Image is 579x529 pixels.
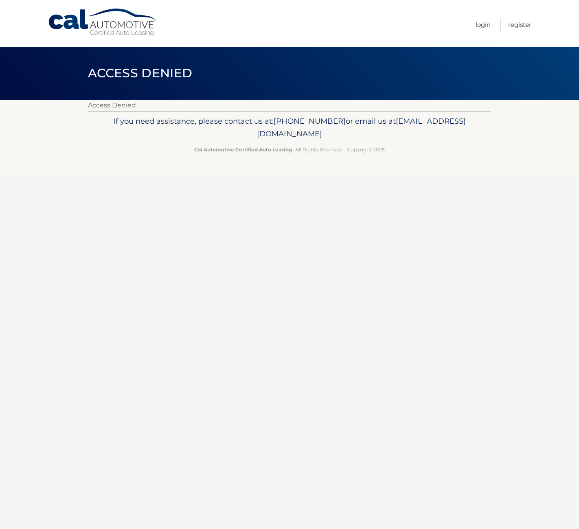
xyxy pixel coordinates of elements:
[508,18,531,31] a: Register
[88,100,491,111] p: Access Denied
[88,66,192,81] span: Access Denied
[93,145,486,154] p: - All Rights Reserved - Copyright 2025
[48,8,158,37] a: Cal Automotive
[274,116,346,126] span: [PHONE_NUMBER]
[93,115,486,141] p: If you need assistance, please contact us at: or email us at
[476,18,491,31] a: Login
[194,146,292,153] strong: Cal Automotive Certified Auto Leasing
